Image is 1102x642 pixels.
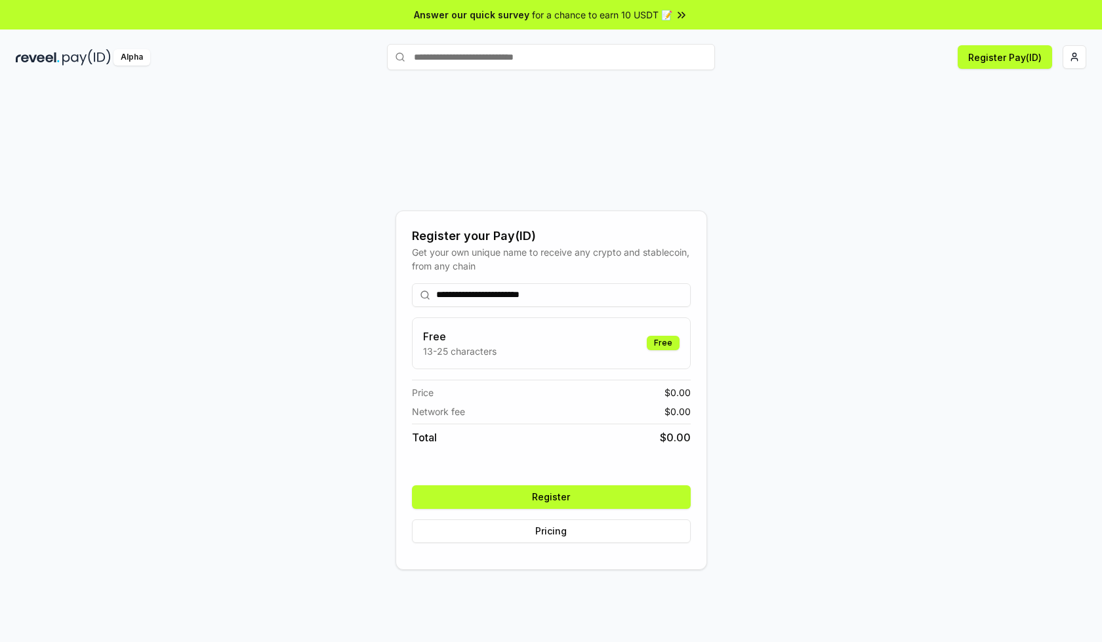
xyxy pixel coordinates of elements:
span: Price [412,386,434,399]
button: Register Pay(ID) [958,45,1052,69]
button: Pricing [412,519,691,543]
div: Get your own unique name to receive any crypto and stablecoin, from any chain [412,245,691,273]
img: pay_id [62,49,111,66]
span: $ 0.00 [660,430,691,445]
div: Register your Pay(ID) [412,227,691,245]
span: Network fee [412,405,465,418]
div: Free [647,336,680,350]
div: Alpha [113,49,150,66]
span: $ 0.00 [664,386,691,399]
span: $ 0.00 [664,405,691,418]
img: reveel_dark [16,49,60,66]
span: for a chance to earn 10 USDT 📝 [532,8,672,22]
h3: Free [423,329,497,344]
p: 13-25 characters [423,344,497,358]
span: Total [412,430,437,445]
span: Answer our quick survey [414,8,529,22]
button: Register [412,485,691,509]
